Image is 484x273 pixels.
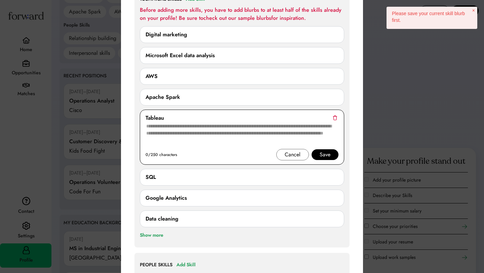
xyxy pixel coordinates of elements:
div: Apache Spark [146,93,180,101]
div: Microsoft Excel data analysis [146,51,215,60]
div: Save [320,151,330,159]
div: Add Skill [176,261,196,269]
span: × [472,8,475,13]
div: SQL [146,173,156,181]
div: Google Analytics [146,194,187,202]
div: PEOPLE SKILLS [140,262,172,268]
div: Tableau [146,114,164,122]
p: Please save your current skill blurb first. [392,10,472,24]
a: check out our sample blurbs [203,14,271,22]
div: Digital marketing [146,31,187,39]
div: 0/250 characters [146,151,177,159]
div: Show more [140,231,163,239]
div: Cancel [285,151,300,159]
div: Before adding more skills, you have to add blurbs to at least half of the skills already on your ... [140,6,344,22]
img: trash.svg [333,115,337,120]
div: Data cleaning [146,215,178,223]
div: AWS [146,72,158,80]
